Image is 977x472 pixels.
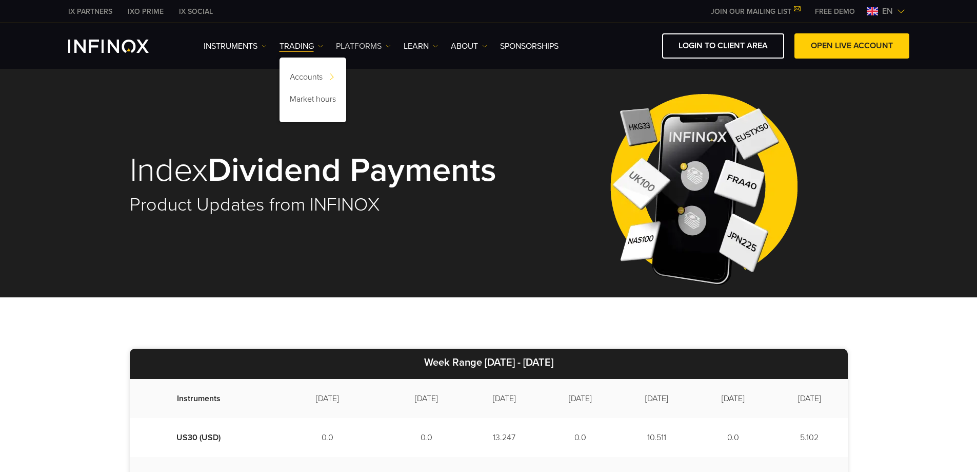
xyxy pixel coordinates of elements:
[130,418,268,457] td: US30 (USD)
[794,33,909,59] a: OPEN LIVE ACCOUNT
[280,68,346,90] a: Accounts
[130,153,525,188] h1: Index
[208,150,496,191] strong: Dividend Payments
[485,356,553,369] strong: [DATE] - [DATE]
[336,40,391,52] a: PLATFORMS
[703,7,807,16] a: JOIN OUR MAILING LIST
[268,379,387,418] td: [DATE]
[387,418,466,457] td: 0.0
[878,5,897,17] span: en
[807,6,863,17] a: INFINOX MENU
[619,418,695,457] td: 10.511
[695,418,771,457] td: 0.0
[120,6,171,17] a: INFINOX
[130,194,525,216] h2: Product Updates from INFINOX
[695,379,771,418] td: [DATE]
[543,418,619,457] td: 0.0
[68,40,173,53] a: INFINOX Logo
[466,379,543,418] td: [DATE]
[662,33,784,59] a: LOGIN TO CLIENT AREA
[771,418,848,457] td: 5.102
[451,40,487,52] a: ABOUT
[500,40,559,52] a: SPONSORSHIPS
[280,90,346,112] a: Market hours
[204,40,267,52] a: Instruments
[466,418,543,457] td: 13.247
[130,379,268,418] td: Instruments
[619,379,695,418] td: [DATE]
[404,40,438,52] a: Learn
[171,6,221,17] a: INFINOX
[387,379,466,418] td: [DATE]
[268,418,387,457] td: 0.0
[61,6,120,17] a: INFINOX
[543,379,619,418] td: [DATE]
[280,40,323,52] a: TRADING
[424,356,482,369] strong: Week Range
[771,379,848,418] td: [DATE]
